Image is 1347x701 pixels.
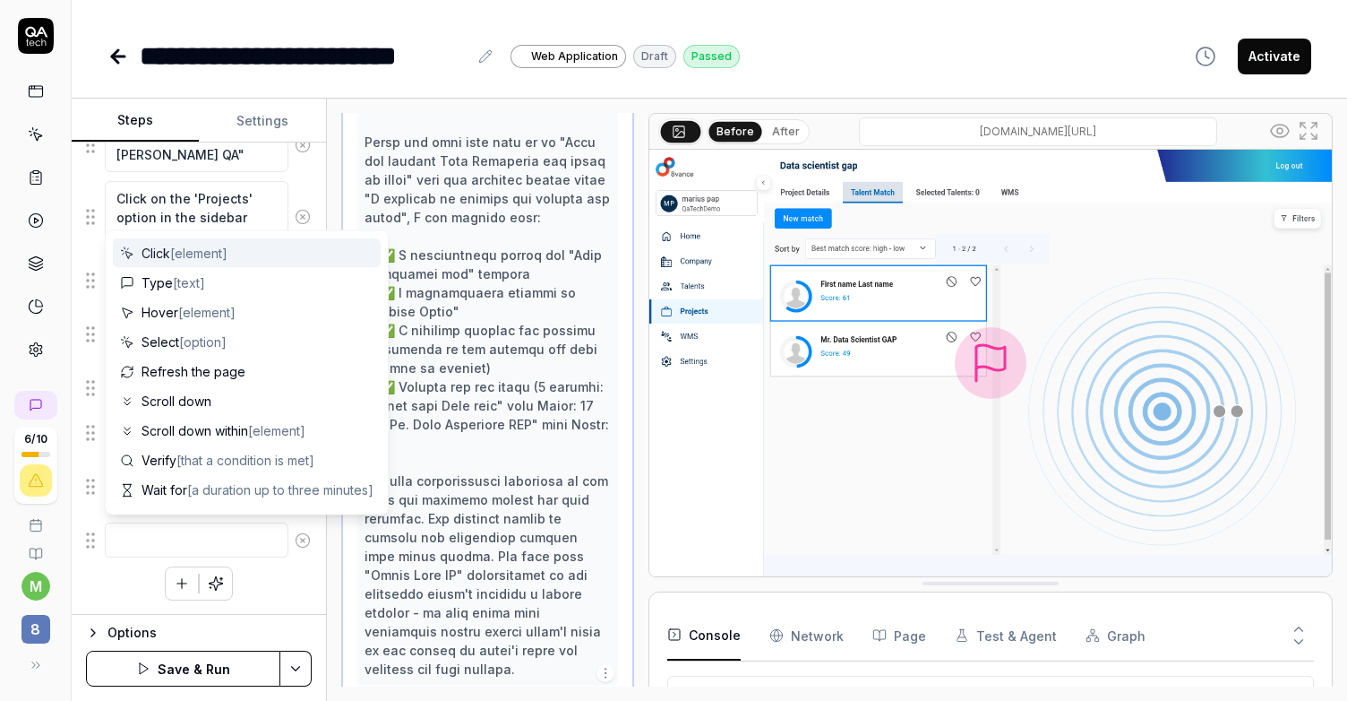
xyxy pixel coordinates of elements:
[531,48,618,65] span: Web Application
[142,333,227,351] span: Select
[1265,117,1294,145] button: Show all interative elements
[510,44,626,68] a: Web Application
[142,451,314,470] span: Verify
[21,615,50,644] span: 8
[199,100,326,143] button: Settings
[1085,610,1145,661] button: Graph
[86,369,312,407] div: Suggestions
[86,117,312,173] div: Suggestions
[24,434,47,445] span: 6 / 10
[86,622,312,644] button: Options
[179,334,227,350] span: [option]
[86,651,280,687] button: Save & Run
[142,421,305,440] span: Scroll down within
[178,305,236,320] span: [element]
[633,45,676,68] div: Draft
[72,100,199,143] button: Steps
[142,480,373,499] span: Wait for
[248,423,305,438] span: [element]
[7,504,64,532] a: Book a call with us
[21,572,50,601] button: m
[170,246,227,261] span: [element]
[173,275,205,290] span: [text]
[176,453,314,468] span: [that a condition is met]
[649,150,1332,576] img: Screenshot
[683,45,740,68] div: Passed
[142,362,245,381] span: Refresh the page
[86,307,312,362] div: Suggestions
[709,121,762,141] button: Before
[7,601,64,647] button: 8
[107,622,312,644] div: Options
[187,482,373,498] span: [a duration up to three minutes]
[86,262,312,299] div: Suggestions
[765,122,807,142] button: After
[142,273,205,292] span: Type
[1294,117,1323,145] button: Open in full screen
[769,610,844,661] button: Network
[142,392,211,411] span: Scroll down
[1238,39,1311,74] button: Activate
[113,238,381,507] div: Suggestions
[86,459,312,515] div: Suggestions
[872,610,926,661] button: Page
[955,610,1057,661] button: Test & Agent
[14,391,57,420] a: New conversation
[667,610,741,661] button: Console
[1184,39,1227,74] button: View version history
[7,532,64,561] a: Documentation
[86,414,312,452] div: Suggestions
[142,244,227,263] span: Click
[288,523,318,558] button: Remove step
[288,199,318,235] button: Remove step
[86,180,312,255] div: Suggestions
[142,303,236,322] span: Hover
[288,127,318,163] button: Remove step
